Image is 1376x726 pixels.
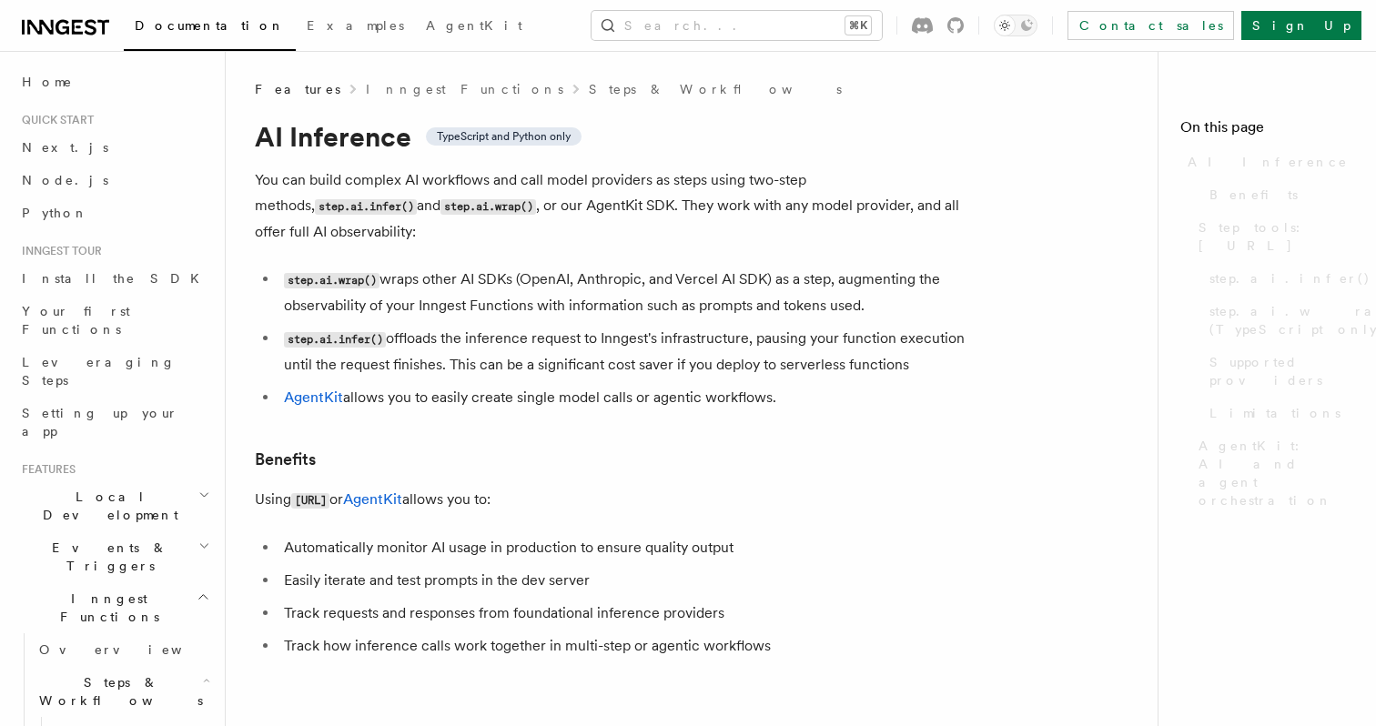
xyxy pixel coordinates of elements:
li: Track requests and responses from foundational inference providers [278,600,983,626]
p: Using or allows you to: [255,487,983,513]
span: Inngest tour [15,244,102,258]
a: AgentKit [415,5,533,49]
span: Node.js [22,173,108,187]
button: Inngest Functions [15,582,214,633]
li: Track how inference calls work together in multi-step or agentic workflows [278,633,983,659]
a: Home [15,66,214,98]
span: Leveraging Steps [22,355,176,388]
button: Local Development [15,480,214,531]
span: Install the SDK [22,271,210,286]
button: Toggle dark mode [994,15,1037,36]
a: Install the SDK [15,262,214,295]
span: Overview [39,642,227,657]
span: Local Development [15,488,198,524]
kbd: ⌘K [845,16,871,35]
a: AgentKit [284,388,343,406]
span: AgentKit: AI and agent orchestration [1199,437,1354,509]
a: step.ai.infer() [1202,262,1354,295]
code: step.ai.wrap() [440,199,536,215]
button: Steps & Workflows [32,666,214,717]
a: Step tools: [URL] [1191,211,1354,262]
span: Steps & Workflows [32,673,203,710]
a: Supported providers [1202,346,1354,397]
a: Inngest Functions [366,80,563,98]
code: step.ai.wrap() [284,273,379,288]
a: Examples [296,5,415,49]
span: Examples [307,18,404,33]
span: AgentKit [426,18,522,33]
a: step.ai.wrap() (TypeScript only) [1202,295,1354,346]
span: step.ai.infer() [1209,269,1371,287]
a: AI Inference [1180,146,1354,178]
code: step.ai.infer() [315,199,417,215]
a: Sign Up [1241,11,1361,40]
a: AgentKit [343,490,402,508]
code: step.ai.infer() [284,332,386,348]
span: Quick start [15,113,94,127]
a: Next.js [15,131,214,164]
button: Search...⌘K [592,11,882,40]
a: Setting up your app [15,397,214,448]
li: wraps other AI SDKs (OpenAI, Anthropic, and Vercel AI SDK) as a step, augmenting the observabilit... [278,267,983,318]
span: Home [22,73,73,91]
a: Limitations [1202,397,1354,429]
span: Setting up your app [22,406,178,439]
a: Node.js [15,164,214,197]
li: allows you to easily create single model calls or agentic workflows. [278,385,983,410]
a: Python [15,197,214,229]
span: Documentation [135,18,285,33]
a: Contact sales [1067,11,1234,40]
span: Your first Functions [22,304,130,337]
span: TypeScript and Python only [437,129,571,144]
span: Supported providers [1209,353,1354,389]
span: Python [22,206,88,220]
span: AI Inference [1188,153,1348,171]
h4: On this page [1180,116,1354,146]
span: Features [255,80,340,98]
a: Overview [32,633,214,666]
span: Features [15,462,76,477]
span: Limitations [1209,404,1341,422]
p: You can build complex AI workflows and call model providers as steps using two-step methods, and ... [255,167,983,245]
a: Leveraging Steps [15,346,214,397]
a: Benefits [1202,178,1354,211]
h1: AI Inference [255,120,983,153]
code: [URL] [291,493,329,509]
span: Inngest Functions [15,590,197,626]
span: Benefits [1209,186,1298,204]
button: Events & Triggers [15,531,214,582]
li: Easily iterate and test prompts in the dev server [278,568,983,593]
a: Documentation [124,5,296,51]
a: Benefits [255,447,316,472]
li: offloads the inference request to Inngest's infrastructure, pausing your function execution until... [278,326,983,378]
a: Your first Functions [15,295,214,346]
li: Automatically monitor AI usage in production to ensure quality output [278,535,983,560]
span: Step tools: [URL] [1199,218,1354,255]
span: Events & Triggers [15,539,198,575]
a: AgentKit: AI and agent orchestration [1191,429,1354,517]
span: Next.js [22,140,108,155]
a: Steps & Workflows [589,80,842,98]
